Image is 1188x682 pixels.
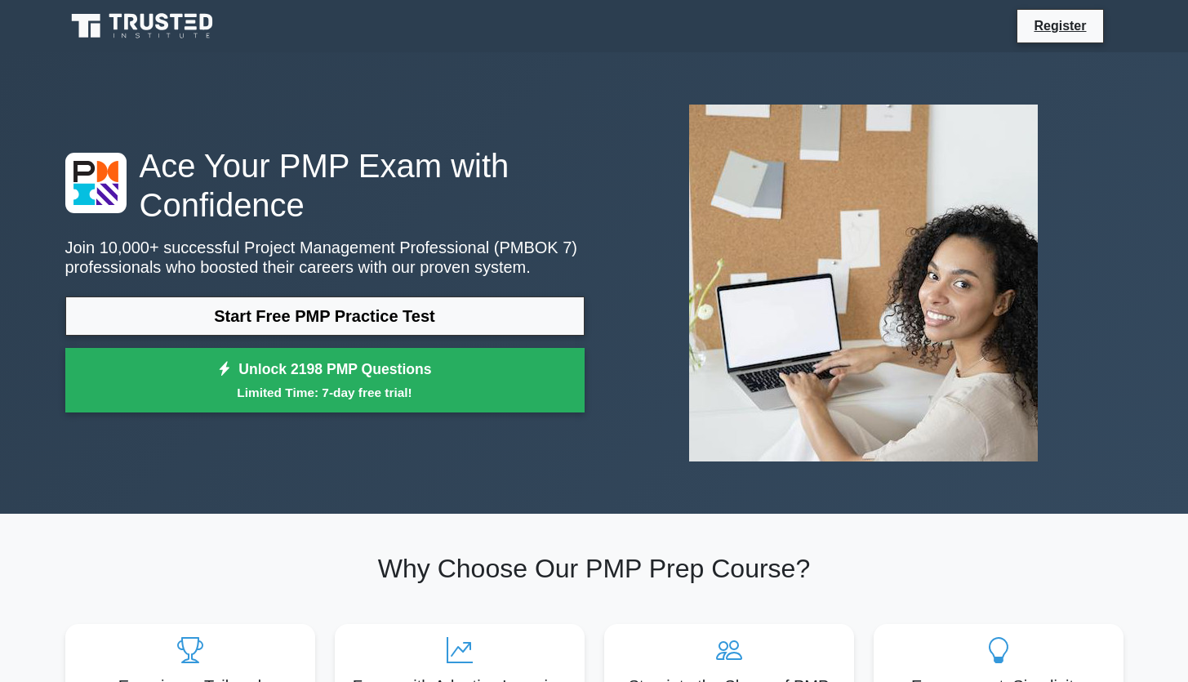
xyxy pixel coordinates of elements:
a: Unlock 2198 PMP QuestionsLimited Time: 7-day free trial! [65,348,585,413]
a: Start Free PMP Practice Test [65,296,585,336]
h2: Why Choose Our PMP Prep Course? [65,553,1123,584]
h1: Ace Your PMP Exam with Confidence [65,146,585,225]
small: Limited Time: 7-day free trial! [86,383,564,402]
a: Register [1024,16,1096,36]
p: Join 10,000+ successful Project Management Professional (PMBOK 7) professionals who boosted their... [65,238,585,277]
